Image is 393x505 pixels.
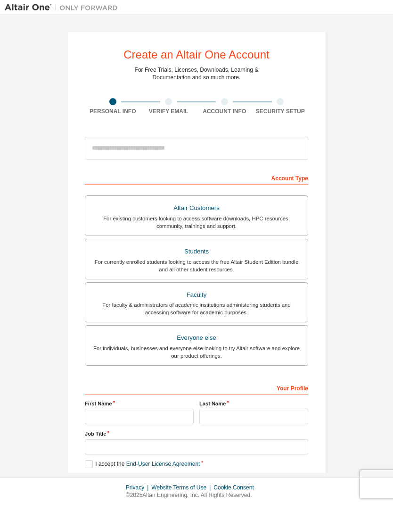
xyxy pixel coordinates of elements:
div: Cookie Consent [213,484,259,491]
div: Privacy [126,484,151,491]
div: Students [91,245,302,258]
div: Faculty [91,288,302,302]
div: Account Info [196,108,253,115]
div: Verify Email [141,108,197,115]
div: For faculty & administrators of academic institutions administering students and accessing softwa... [91,301,302,316]
label: Job Title [85,430,308,438]
div: Everyone else [91,331,302,345]
img: Altair One [5,3,123,12]
p: © 2025 Altair Engineering, Inc. All Rights Reserved. [126,491,260,499]
div: Your Profile [85,380,308,395]
div: For Free Trials, Licenses, Downloads, Learning & Documentation and so much more. [135,66,259,81]
div: For individuals, businesses and everyone else looking to try Altair software and explore our prod... [91,345,302,360]
div: Security Setup [253,108,309,115]
label: First Name [85,400,194,407]
div: For currently enrolled students looking to access the free Altair Student Edition bundle and all ... [91,258,302,273]
div: Account Type [85,170,308,185]
div: Create an Altair One Account [123,49,270,60]
a: End-User License Agreement [126,461,200,467]
label: I accept the [85,460,200,468]
div: Altair Customers [91,202,302,215]
div: For existing customers looking to access software downloads, HPC resources, community, trainings ... [91,215,302,230]
div: Website Terms of Use [151,484,213,491]
div: Personal Info [85,108,141,115]
label: Last Name [199,400,308,407]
